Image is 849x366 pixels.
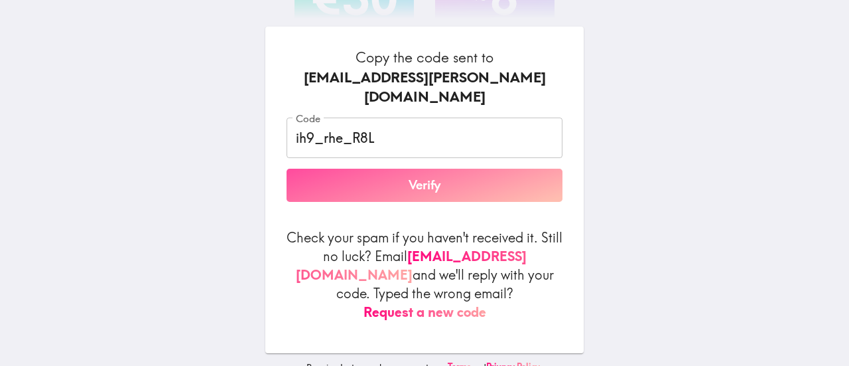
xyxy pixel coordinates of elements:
div: [EMAIL_ADDRESS][PERSON_NAME][DOMAIN_NAME] [287,68,562,107]
button: Verify [287,169,562,202]
input: xxx_xxx_xxx [287,118,562,159]
h6: Copy the code sent to [287,48,562,107]
h3: Reward [294,25,414,53]
a: [EMAIL_ADDRESS][DOMAIN_NAME] [296,248,527,283]
label: Code [296,112,320,126]
h3: Minutes [435,25,555,53]
p: Check your spam if you haven't received it. Still no luck? Email and we'll reply with your code. ... [287,229,562,321]
button: Request a new code [363,303,486,321]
